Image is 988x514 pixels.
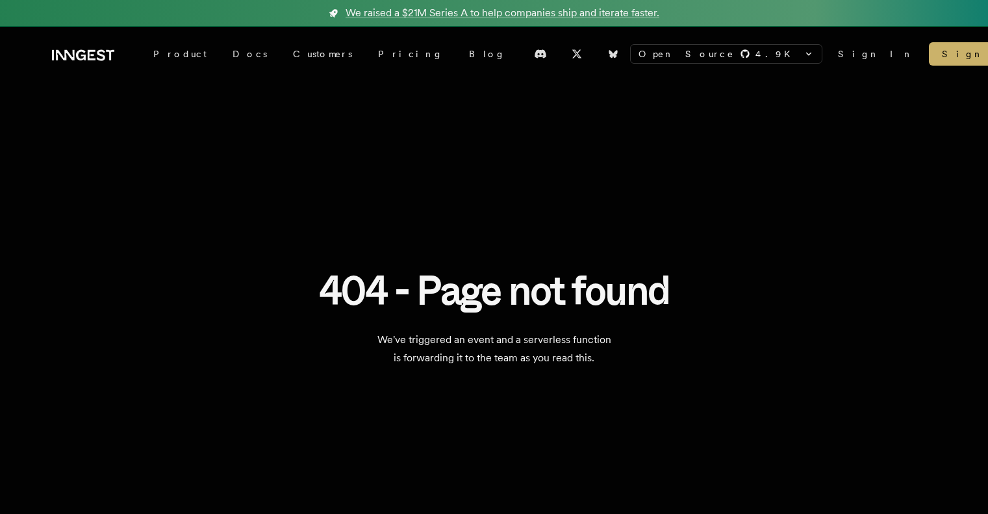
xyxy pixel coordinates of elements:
[220,42,280,66] a: Docs
[563,44,591,64] a: X
[526,44,555,64] a: Discord
[307,331,681,367] p: We've triggered an event and a serverless function is forwarding it to the team as you read this.
[755,47,798,60] span: 4.9 K
[639,47,735,60] span: Open Source
[319,268,670,313] h1: 404 - Page not found
[456,42,518,66] a: Blog
[365,42,456,66] a: Pricing
[346,5,659,21] span: We raised a $21M Series A to help companies ship and iterate faster.
[140,42,220,66] div: Product
[838,47,913,60] a: Sign In
[599,44,627,64] a: Bluesky
[280,42,365,66] a: Customers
